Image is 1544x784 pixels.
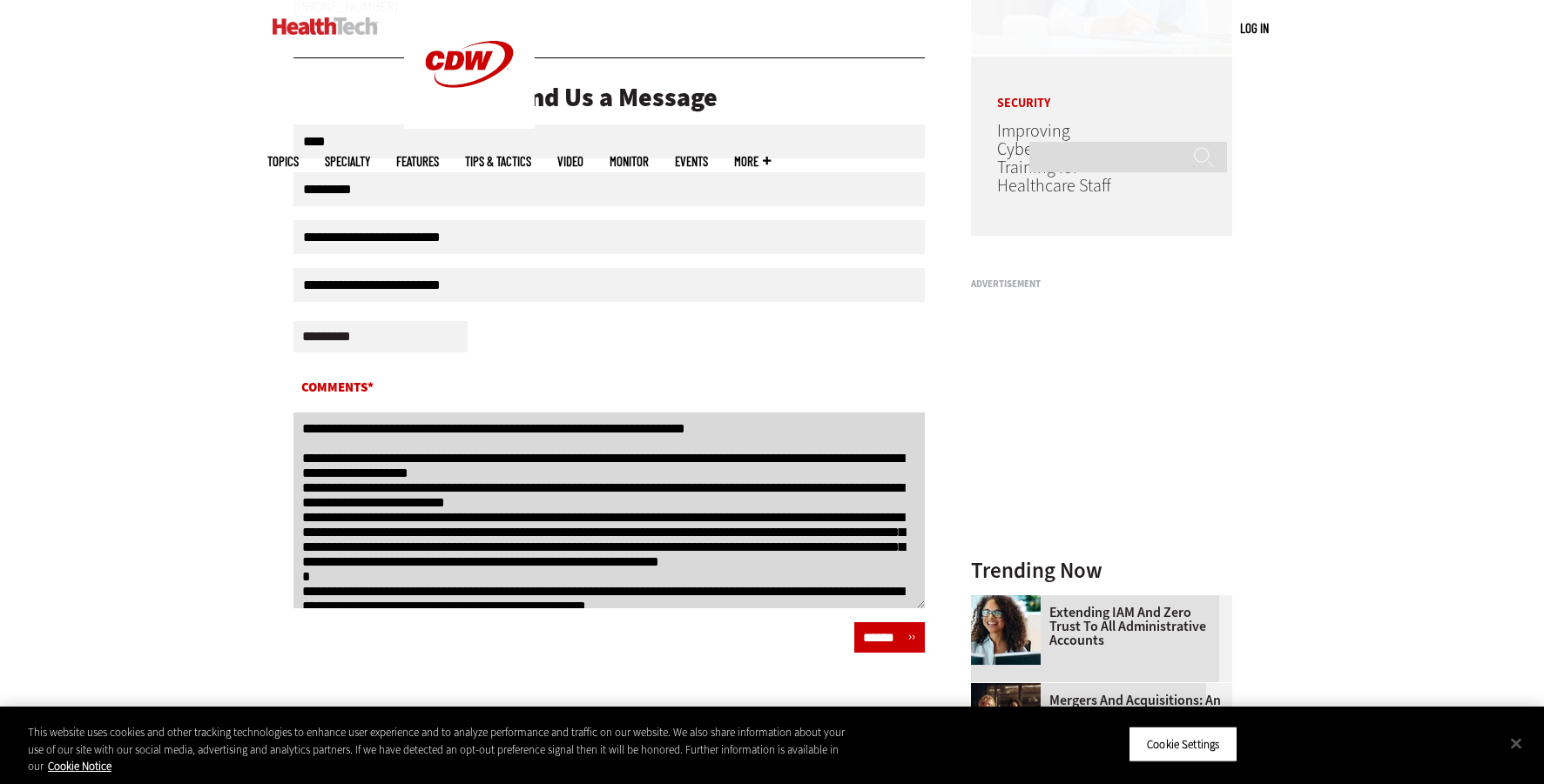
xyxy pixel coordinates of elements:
[971,683,1049,697] a: business leaders shake hands in conference room
[971,694,1222,749] a: Mergers and Acquisitions: An Overview of Notable Healthcare M&A Activity in [DATE]
[971,595,1049,609] a: Administrative assistant
[325,155,370,168] span: Specialty
[971,296,1232,513] iframe: advertisement
[971,683,1041,753] img: business leaders shake hands in conference room
[971,279,1232,289] h3: Advertisement
[971,595,1041,665] img: Administrative assistant
[971,560,1232,581] h3: Trending Now
[28,724,849,775] div: This website uses cookies and other tracking technologies to enhance user experience and to analy...
[971,606,1222,647] a: Extending IAM and Zero Trust to All Administrative Accounts
[293,377,926,405] label: Comments*
[48,759,111,774] a: More information about your privacy
[997,119,1111,198] a: Improving Cybersecurity Training for Healthcare Staff
[404,115,535,133] a: CDW
[734,155,771,168] span: More
[1240,19,1269,37] div: User menu
[465,155,531,168] a: Tips & Tactics
[396,155,439,168] a: Features
[557,155,583,168] a: Video
[273,17,378,35] img: Home
[675,155,708,168] a: Events
[1497,724,1535,762] button: Close
[1240,20,1269,36] a: Log in
[610,155,649,168] a: MonITor
[1129,726,1237,762] button: Cookie Settings
[267,155,299,168] span: Topics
